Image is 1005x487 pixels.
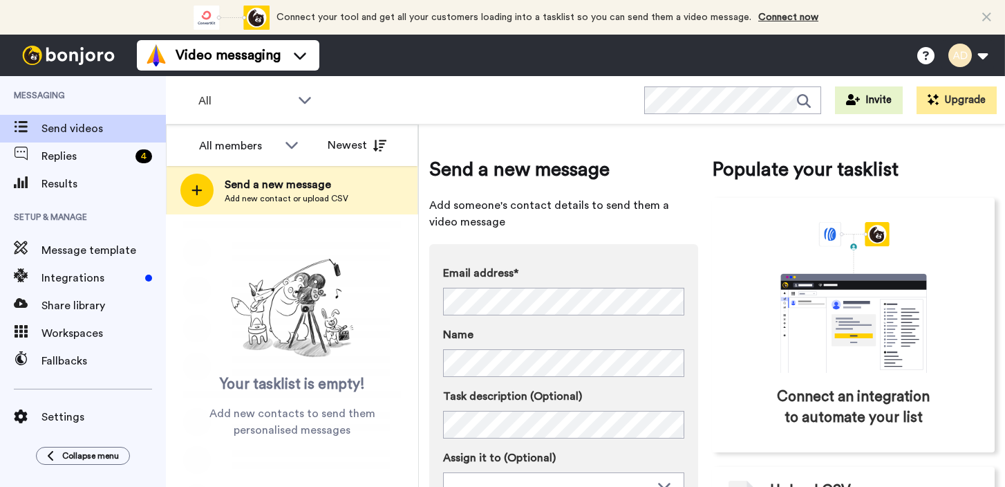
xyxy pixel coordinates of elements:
[194,6,270,30] div: animation
[750,222,957,373] div: animation
[443,265,684,282] label: Email address*
[835,86,903,114] button: Invite
[145,44,167,66] img: vm-color.svg
[41,120,166,137] span: Send videos
[176,46,281,65] span: Video messaging
[198,93,291,109] span: All
[62,450,119,461] span: Collapse menu
[41,242,166,259] span: Message template
[220,374,365,395] span: Your tasklist is empty!
[443,327,473,343] span: Name
[41,148,130,165] span: Replies
[41,325,166,342] span: Workspaces
[41,270,140,286] span: Integrations
[771,387,936,428] span: Connect an integration to automate your list
[17,46,120,65] img: bj-logo-header-white.svg
[199,138,278,154] div: All members
[41,409,166,425] span: Settings
[276,12,751,22] span: Connect your tool and get all your customers loading into a tasklist so you can send them a video...
[135,149,152,163] div: 4
[225,176,348,193] span: Send a new message
[36,447,130,465] button: Collapse menu
[223,253,361,364] img: ready-set-action.png
[429,197,698,230] span: Add someone's contact details to send them a video message
[443,388,684,405] label: Task description (Optional)
[41,353,166,369] span: Fallbacks
[712,156,995,183] span: Populate your tasklist
[41,176,166,192] span: Results
[187,405,397,439] span: Add new contacts to send them personalised messages
[225,193,348,204] span: Add new contact or upload CSV
[758,12,818,22] a: Connect now
[429,156,698,183] span: Send a new message
[443,450,684,466] label: Assign it to (Optional)
[917,86,997,114] button: Upgrade
[317,131,397,159] button: Newest
[41,297,166,314] span: Share library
